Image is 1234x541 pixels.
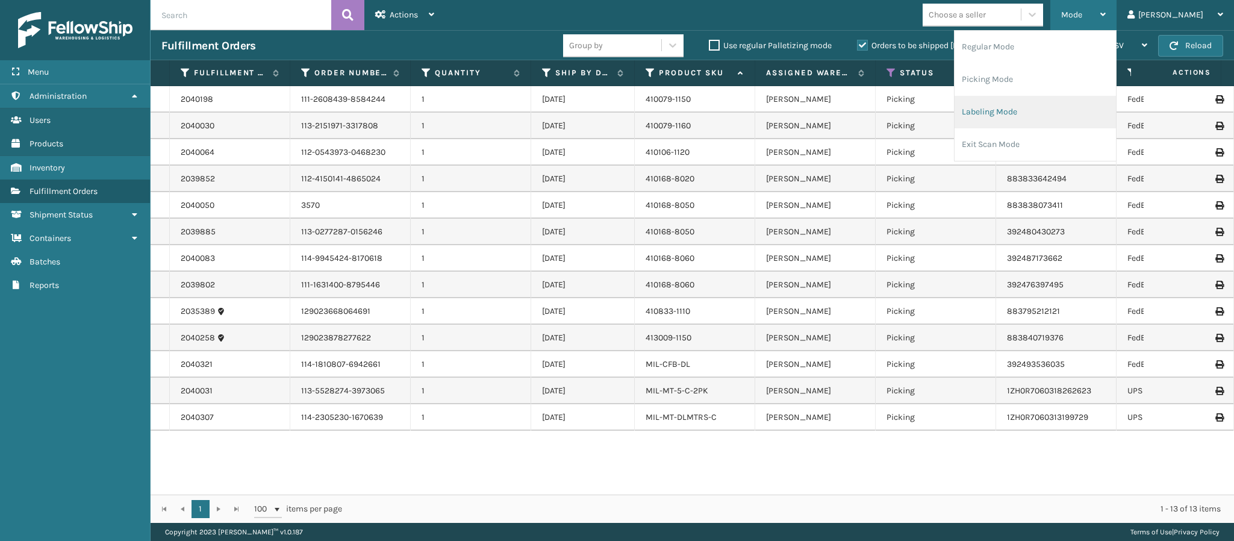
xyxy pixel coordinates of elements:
li: Regular Mode [955,31,1116,63]
span: Containers [30,233,71,243]
td: 112-0543973-0468230 [290,139,411,166]
a: 2040258 [181,332,215,344]
label: Quantity [435,67,508,78]
td: Picking [876,139,996,166]
label: Assigned Warehouse [766,67,852,78]
td: 114-9945424-8170618 [290,245,411,272]
label: Orders to be shipped [DATE] [857,40,974,51]
img: logo [18,12,132,48]
a: 410168-8020 [646,174,694,184]
td: [PERSON_NAME] [755,378,876,404]
td: 1 [411,166,531,192]
td: [DATE] [531,166,635,192]
a: 883795212121 [1007,306,1060,316]
span: Shipment Status [30,210,93,220]
i: Print Label [1215,334,1223,342]
a: 410079-1150 [646,94,691,104]
td: [PERSON_NAME] [755,86,876,113]
td: 1 [411,219,531,245]
i: Print Label [1215,228,1223,236]
td: Picking [876,219,996,245]
label: Fulfillment Order Id [194,67,267,78]
a: 2040064 [181,146,214,158]
i: Print Label [1215,281,1223,289]
a: 410079-1160 [646,120,691,131]
a: Privacy Policy [1174,528,1220,536]
td: [DATE] [531,245,635,272]
td: [DATE] [531,404,635,431]
td: 1 [411,139,531,166]
div: | [1130,523,1220,541]
a: 1ZH0R7060318262623 [1007,386,1091,396]
td: [PERSON_NAME] [755,219,876,245]
span: Users [30,115,51,125]
label: Use regular Palletizing mode [709,40,832,51]
td: [DATE] [531,113,635,139]
a: 392487173662 [1007,253,1062,263]
td: 1 [411,192,531,219]
span: Menu [28,67,49,77]
span: Actions [390,10,418,20]
td: Picking [876,272,996,298]
td: 129023878277622 [290,325,411,351]
a: 410168-8060 [646,253,694,263]
td: Picking [876,325,996,351]
a: 1ZH0R7060313199729 [1007,412,1088,422]
a: 2040083 [181,252,215,264]
a: 410106-1120 [646,147,690,157]
td: [DATE] [531,86,635,113]
td: Picking [876,113,996,139]
td: [DATE] [531,298,635,325]
i: Print Label [1215,201,1223,210]
a: 410833-1110 [646,306,690,316]
td: 111-2608439-8584244 [290,86,411,113]
td: 113-2151971-3317808 [290,113,411,139]
td: 1 [411,351,531,378]
td: 1 [411,113,531,139]
p: Copyright 2023 [PERSON_NAME]™ v 1.0.187 [165,523,303,541]
td: 112-4150141-4865024 [290,166,411,192]
a: 2039802 [181,279,215,291]
a: 2039885 [181,226,216,238]
span: Reports [30,280,59,290]
a: 883840719376 [1007,333,1064,343]
td: 113-5528274-3973065 [290,378,411,404]
td: 1 [411,245,531,272]
td: 1 [411,298,531,325]
i: Print Label [1215,95,1223,104]
td: 1 [411,86,531,113]
a: 883838073411 [1007,200,1063,210]
td: Picking [876,404,996,431]
label: Status [900,67,973,78]
a: MIL-MT-DLMTRS-C [646,412,717,422]
td: [DATE] [531,192,635,219]
i: Print Label [1215,360,1223,369]
a: 2040031 [181,385,213,397]
a: 2039852 [181,173,215,185]
td: [DATE] [531,139,635,166]
td: [PERSON_NAME] [755,404,876,431]
a: 2040198 [181,93,213,105]
a: 1 [192,500,210,518]
td: [DATE] [531,351,635,378]
a: 410168-8060 [646,280,694,290]
td: [PERSON_NAME] [755,351,876,378]
a: 392476397495 [1007,280,1064,290]
span: items per page [254,500,342,518]
a: 2040321 [181,358,213,371]
a: MIL-CFB-DL [646,359,690,369]
div: Choose a seller [929,8,986,21]
td: [DATE] [531,272,635,298]
td: [DATE] [531,325,635,351]
i: Print Label [1215,413,1223,422]
i: Print Label [1215,387,1223,395]
td: Picking [876,378,996,404]
td: [PERSON_NAME] [755,139,876,166]
td: 114-2305230-1670639 [290,404,411,431]
a: 413009-1150 [646,333,691,343]
a: 883833642494 [1007,174,1067,184]
span: Inventory [30,163,65,173]
td: 1 [411,404,531,431]
td: Picking [876,192,996,219]
span: Fulfillment Orders [30,186,98,196]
